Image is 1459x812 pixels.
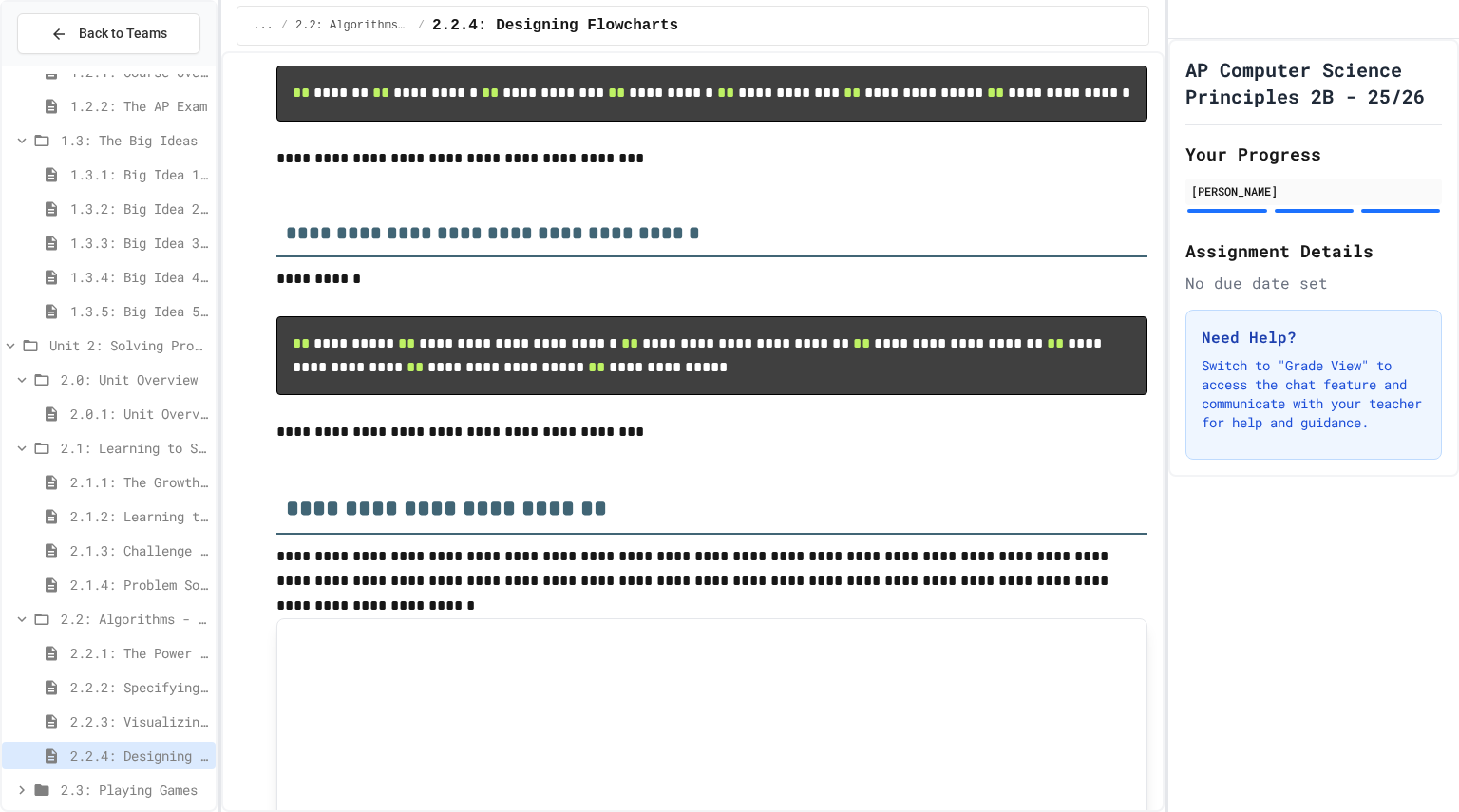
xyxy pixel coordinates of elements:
[70,711,208,731] span: 2.2.3: Visualizing Logic with Flowcharts
[70,677,208,697] span: 2.2.2: Specifying Ideas with Pseudocode
[1185,272,1442,294] div: No due date set
[61,369,208,389] span: 2.0: Unit Overview
[281,18,288,33] span: /
[1191,182,1436,199] div: [PERSON_NAME]
[70,198,208,218] span: 1.3.2: Big Idea 2 - Data
[70,233,208,253] span: 1.3.3: Big Idea 3 - Algorithms and Programming
[70,164,208,184] span: 1.3.1: Big Idea 1 - Creative Development
[70,540,208,560] span: 2.1.3: Challenge Problem - The Bridge
[1202,356,1426,432] p: Switch to "Grade View" to access the chat feature and communicate with your teacher for help and ...
[1185,237,1442,264] h2: Assignment Details
[70,575,208,595] span: 2.1.4: Problem Solving Practice
[70,404,208,424] span: 2.0.1: Unit Overview
[70,301,208,321] span: 1.3.5: Big Idea 5 - Impact of Computing
[295,18,410,33] span: 2.2: Algorithms - from Pseudocode to Flowcharts
[70,472,208,492] span: 2.1.1: The Growth Mindset
[61,438,208,458] span: 2.1: Learning to Solve Hard Problems
[61,780,208,800] span: 2.3: Playing Games
[79,24,167,44] span: Back to Teams
[70,96,208,116] span: 1.2.2: The AP Exam
[1202,326,1426,349] h3: Need Help?
[70,267,208,287] span: 1.3.4: Big Idea 4 - Computing Systems and Networks
[418,18,425,33] span: /
[70,643,208,663] span: 2.2.1: The Power of Algorithms
[70,746,208,765] span: 2.2.4: Designing Flowcharts
[61,609,208,629] span: 2.2: Algorithms - from Pseudocode to Flowcharts
[17,13,200,54] button: Back to Teams
[1185,56,1442,109] h1: AP Computer Science Principles 2B - 25/26
[1185,141,1442,167] h2: Your Progress
[70,506,208,526] span: 2.1.2: Learning to Solve Hard Problems
[61,130,208,150] span: 1.3: The Big Ideas
[432,14,678,37] span: 2.2.4: Designing Flowcharts
[253,18,274,33] span: ...
[49,335,208,355] span: Unit 2: Solving Problems in Computer Science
